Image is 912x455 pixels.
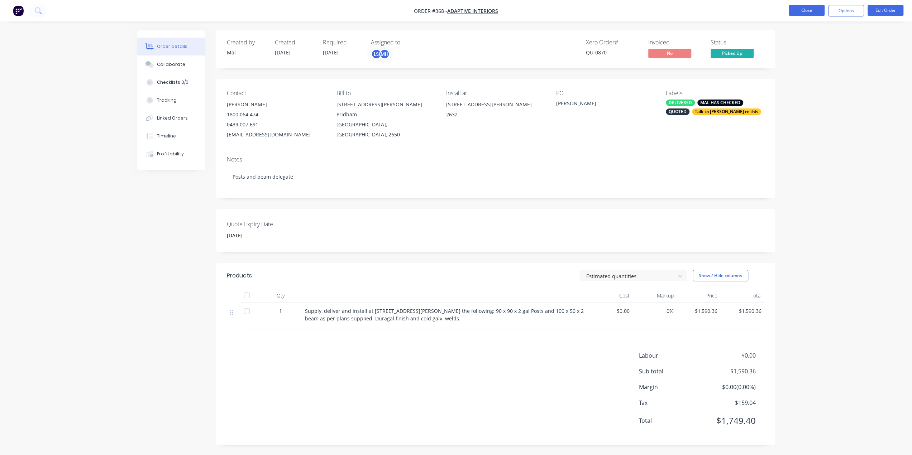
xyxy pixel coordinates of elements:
[157,151,184,157] div: Profitability
[227,156,764,163] div: Notes
[379,49,390,59] div: MH
[227,39,266,46] div: Created by
[371,49,390,59] button: LSMH
[157,43,187,50] div: Order details
[702,398,755,407] span: $159.04
[693,270,748,281] button: Show / Hide columns
[227,130,325,140] div: [EMAIL_ADDRESS][DOMAIN_NAME]
[702,351,755,360] span: $0.00
[13,5,24,16] img: Factory
[157,133,176,139] div: Timeline
[279,307,282,315] span: 1
[677,289,721,303] div: Price
[227,90,325,97] div: Contact
[259,289,302,303] div: Qty
[447,8,498,14] a: Adaptive Interiors
[556,100,646,110] div: [PERSON_NAME]
[227,100,325,140] div: [PERSON_NAME]1800 064 4740439 007 691[EMAIL_ADDRESS][DOMAIN_NAME]
[275,49,291,56] span: [DATE]
[157,97,177,103] div: Tracking
[692,108,761,115] div: Talk to [PERSON_NAME] re this
[589,289,633,303] div: Cost
[336,100,435,140] div: [STREET_ADDRESS][PERSON_NAME] Pridham[GEOGRAPHIC_DATA], [GEOGRAPHIC_DATA], 2650
[639,383,703,391] span: Margin
[227,220,316,228] label: Quote Expiry Date
[157,79,188,86] div: Checklists 0/0
[556,90,654,97] div: PO
[702,367,755,376] span: $1,590.36
[227,100,325,110] div: [PERSON_NAME]
[446,110,544,120] div: 2632
[446,90,544,97] div: Install at
[157,115,188,121] div: Linked Orders
[137,109,205,127] button: Linked Orders
[446,100,544,110] div: [STREET_ADDRESS][PERSON_NAME]
[666,100,695,106] div: DELIVERED
[137,73,205,91] button: Checklists 0/0
[789,5,825,16] button: Close
[679,307,718,315] span: $1,590.36
[137,55,205,73] button: Collaborate
[586,49,640,56] div: QU-0870
[227,166,764,188] div: Posts and beam delegate
[720,289,764,303] div: Total
[592,307,630,315] span: $0.00
[371,39,443,46] div: Assigned to
[723,307,761,315] span: $1,590.36
[868,5,903,16] button: Edit Order
[137,127,205,145] button: Timeline
[639,367,703,376] span: Sub total
[446,100,544,122] div: [STREET_ADDRESS][PERSON_NAME]2632
[323,39,362,46] div: Required
[635,307,674,315] span: 0%
[666,90,764,97] div: Labels
[639,351,703,360] span: Labour
[586,39,640,46] div: Xero Order #
[336,90,435,97] div: Bill to
[336,120,435,140] div: [GEOGRAPHIC_DATA], [GEOGRAPHIC_DATA], 2650
[648,39,702,46] div: Invoiced
[632,289,677,303] div: Markup
[275,39,314,46] div: Created
[227,271,252,280] div: Products
[137,38,205,55] button: Order details
[323,49,339,56] span: [DATE]
[227,49,266,56] div: Mal
[305,308,585,322] span: Supply, deliver and install at [STREET_ADDRESS][PERSON_NAME] the following: 90 x 90 x 2 gal Posts...
[137,91,205,109] button: Tracking
[639,416,703,425] span: Total
[697,100,743,106] div: MAL HAS CHECKED
[222,230,311,241] input: Enter date
[711,49,754,58] span: Picked Up
[414,8,447,14] span: Order #368 -
[336,100,435,120] div: [STREET_ADDRESS][PERSON_NAME] Pridham
[828,5,864,16] button: Options
[227,110,325,120] div: 1800 064 474
[227,120,325,130] div: 0439 007 691
[666,108,689,115] div: QUOTED
[711,49,754,59] button: Picked Up
[137,145,205,163] button: Profitability
[371,49,382,59] div: LS
[157,61,185,68] div: Collaborate
[702,414,755,427] span: $1,749.40
[711,39,764,46] div: Status
[648,49,691,58] span: No
[702,383,755,391] span: $0.00 ( 0.00 %)
[639,398,703,407] span: Tax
